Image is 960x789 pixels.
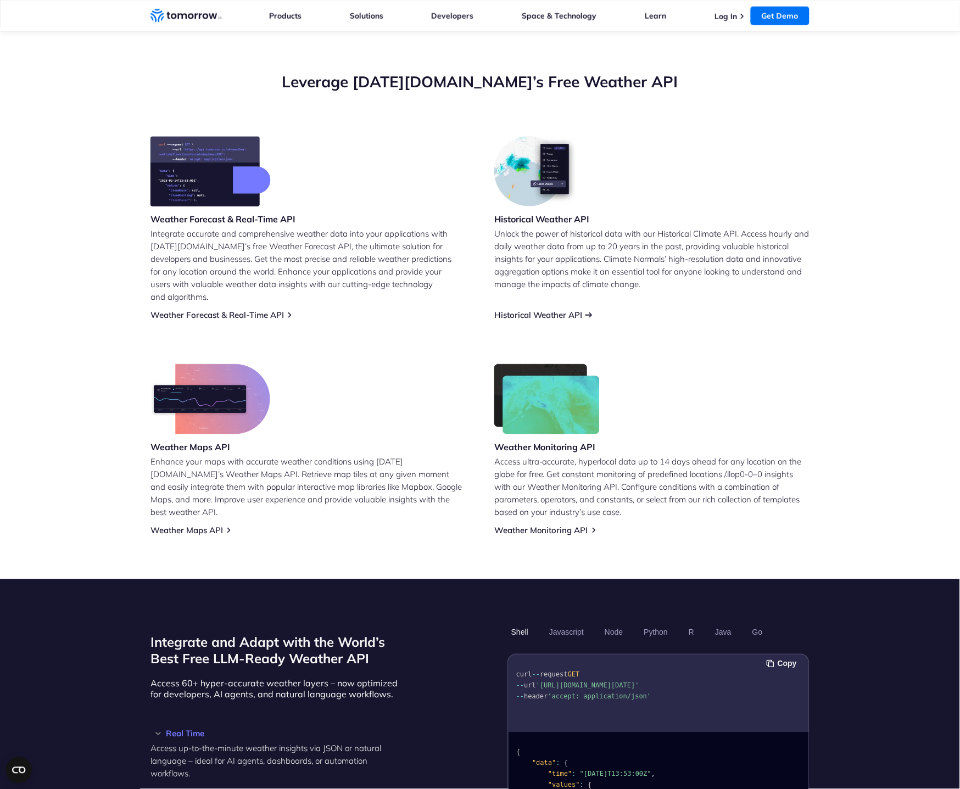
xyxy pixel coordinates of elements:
p: Unlock the power of historical data with our Historical Climate API. Access hourly and daily weat... [494,227,810,290]
button: Node [601,623,627,642]
h2: Integrate and Adapt with the World’s Best Free LLM-Ready Weather API [150,634,403,667]
p: Enhance your maps with accurate weather conditions using [DATE][DOMAIN_NAME]’s Weather Maps API. ... [150,455,466,518]
h3: Weather Forecast & Real-Time API [150,213,295,225]
a: Home link [150,8,222,24]
a: Weather Monitoring API [494,525,588,535]
a: Developers [432,11,474,21]
a: Get Demo [751,7,810,25]
span: { [516,748,520,756]
a: Weather Maps API [150,525,223,535]
a: Products [269,11,302,21]
button: Shell [507,623,532,642]
span: 'accept: application/json' [548,693,651,701]
span: curl [516,671,532,679]
button: R [685,623,698,642]
h3: Weather Monitoring API [494,441,600,453]
span: { [588,781,591,789]
span: url [524,682,536,690]
button: Python [640,623,672,642]
span: : [556,759,560,767]
a: Learn [645,11,666,21]
a: Solutions [350,11,383,21]
span: -- [516,682,524,690]
button: Copy [767,658,800,670]
a: Space & Technology [522,11,596,21]
p: Access 60+ hyper-accurate weather layers – now optimized for developers, AI agents, and natural l... [150,678,403,700]
span: "time" [548,770,572,778]
span: { [564,759,568,767]
a: Log In [715,12,737,21]
h2: Leverage [DATE][DOMAIN_NAME]’s Free Weather API [150,71,810,92]
span: "data" [532,759,556,767]
span: "values" [548,781,580,789]
span: header [524,693,548,701]
span: -- [532,671,540,679]
h3: Real Time [150,730,403,738]
button: Javascript [545,623,588,642]
span: "[DATE]T13:53:00Z" [580,770,651,778]
span: : [580,781,584,789]
span: , [651,770,655,778]
button: Go [749,623,767,642]
p: Access up-to-the-minute weather insights via JSON or natural language – ideal for AI agents, dash... [150,742,403,780]
span: GET [568,671,580,679]
h3: Weather Maps API [150,441,270,453]
span: : [572,770,576,778]
button: Java [711,623,735,642]
h3: Historical Weather API [494,213,590,225]
p: Access ultra-accurate, hyperlocal data up to 14 days ahead for any location on the globe for free... [494,455,810,518]
button: Open CMP widget [5,757,32,784]
a: Historical Weather API [494,310,583,320]
span: request [540,671,568,679]
span: '[URL][DOMAIN_NAME][DATE]' [536,682,639,690]
span: -- [516,693,524,701]
a: Weather Forecast & Real-Time API [150,310,284,320]
p: Integrate accurate and comprehensive weather data into your applications with [DATE][DOMAIN_NAME]... [150,227,466,303]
